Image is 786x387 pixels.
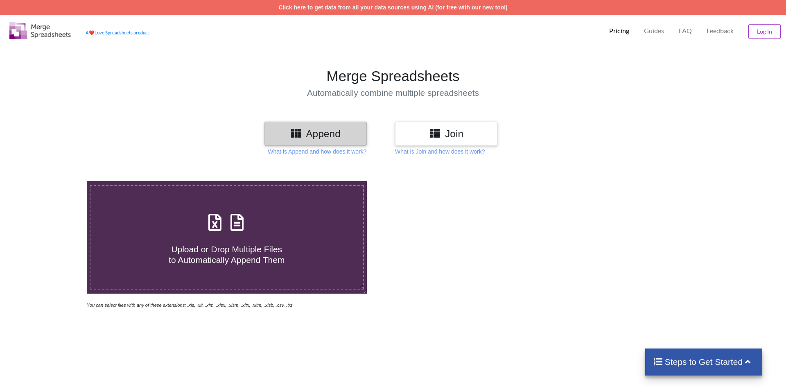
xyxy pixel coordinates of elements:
h3: Append [271,128,361,140]
button: Log In [748,24,781,39]
img: Logo.png [9,22,71,39]
p: Guides [644,27,664,35]
a: Click here to get data from all your data sources using AI (for free with our new tool) [278,4,508,11]
h4: Steps to Get Started [653,357,754,367]
i: You can select files with any of these extensions: .xls, .xlt, .xlm, .xlsx, .xlsm, .xltx, .xltm, ... [87,303,292,308]
p: FAQ [679,27,692,35]
p: Pricing [609,27,629,35]
h3: Join [401,128,491,140]
p: What is Join and how does it work? [395,147,485,156]
span: Feedback [707,27,734,34]
span: heart [89,30,95,35]
a: AheartLove Spreadsheets product [86,30,149,35]
span: Upload or Drop Multiple Files to Automatically Append Them [169,244,285,264]
p: What is Append and how does it work? [268,147,366,156]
